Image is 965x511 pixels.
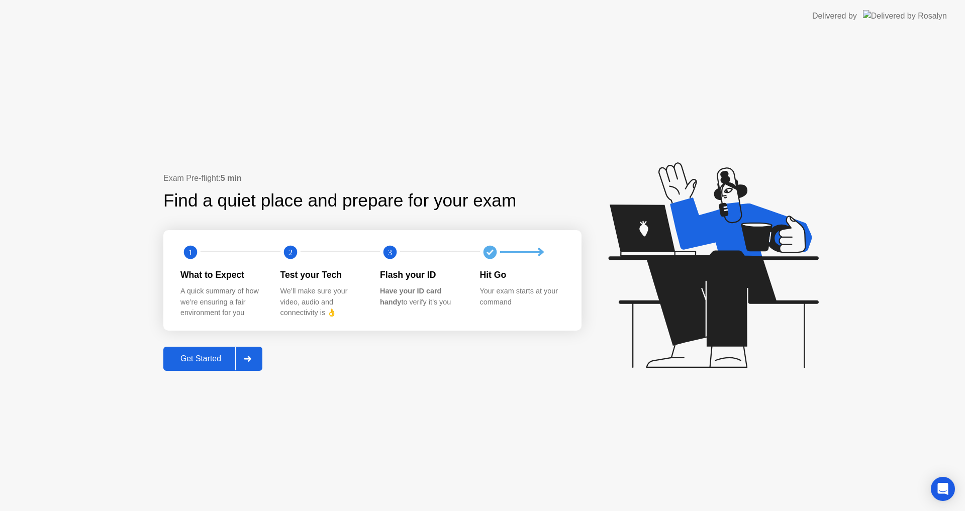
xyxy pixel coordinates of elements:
div: Open Intercom Messenger [931,477,955,501]
b: Have your ID card handy [380,287,441,306]
div: Get Started [166,354,235,363]
div: Exam Pre-flight: [163,172,582,184]
text: 1 [188,247,192,257]
div: We’ll make sure your video, audio and connectivity is 👌 [280,286,364,319]
text: 2 [288,247,292,257]
div: Delivered by [812,10,857,22]
div: Flash your ID [380,268,464,281]
div: Your exam starts at your command [480,286,564,308]
div: Find a quiet place and prepare for your exam [163,187,518,214]
div: Test your Tech [280,268,364,281]
div: A quick summary of how we’re ensuring a fair environment for you [180,286,264,319]
div: What to Expect [180,268,264,281]
img: Delivered by Rosalyn [863,10,947,22]
b: 5 min [221,174,242,182]
div: Hit Go [480,268,564,281]
button: Get Started [163,347,262,371]
div: to verify it’s you [380,286,464,308]
text: 3 [388,247,392,257]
